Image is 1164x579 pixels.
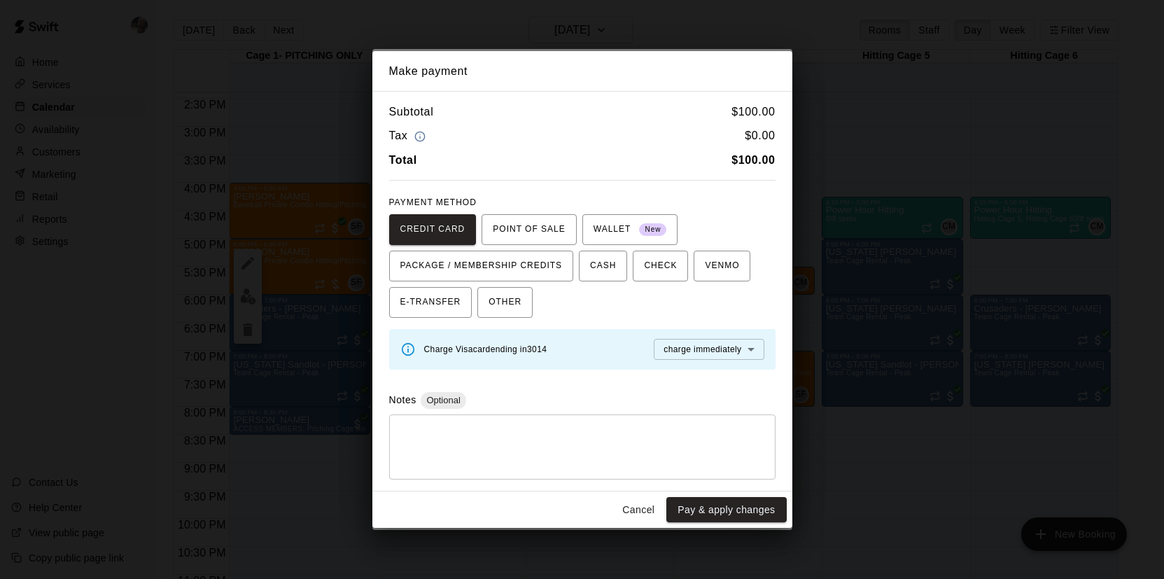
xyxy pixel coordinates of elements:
[372,51,792,92] h2: Make payment
[482,214,576,245] button: POINT OF SALE
[400,218,465,241] span: CREDIT CARD
[594,218,667,241] span: WALLET
[421,395,465,405] span: Optional
[389,214,477,245] button: CREDIT CARD
[389,154,417,166] b: Total
[616,497,661,523] button: Cancel
[664,344,741,354] span: charge immediately
[590,255,616,277] span: CASH
[666,497,786,523] button: Pay & apply changes
[389,127,430,146] h6: Tax
[694,251,750,281] button: VENMO
[477,287,533,318] button: OTHER
[644,255,677,277] span: CHECK
[579,251,627,281] button: CASH
[633,251,688,281] button: CHECK
[582,214,678,245] button: WALLET New
[731,154,775,166] b: $ 100.00
[389,287,472,318] button: E-TRANSFER
[389,197,477,207] span: PAYMENT METHOD
[639,221,666,239] span: New
[400,255,563,277] span: PACKAGE / MEMBERSHIP CREDITS
[705,255,739,277] span: VENMO
[424,344,547,354] span: Charge Visa card ending in 3014
[400,291,461,314] span: E-TRANSFER
[493,218,565,241] span: POINT OF SALE
[389,251,574,281] button: PACKAGE / MEMBERSHIP CREDITS
[389,103,434,121] h6: Subtotal
[731,103,775,121] h6: $ 100.00
[389,394,416,405] label: Notes
[489,291,521,314] span: OTHER
[745,127,775,146] h6: $ 0.00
